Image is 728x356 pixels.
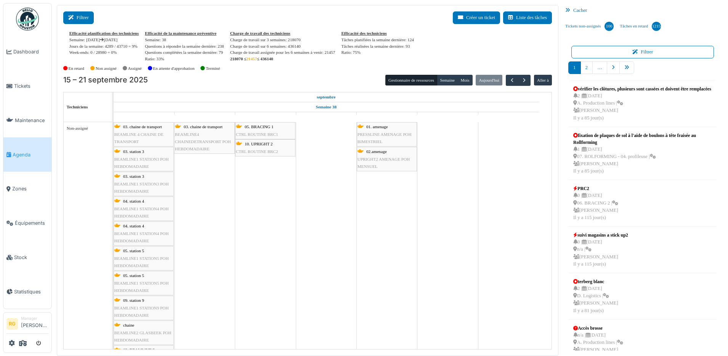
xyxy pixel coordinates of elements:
div: Tâches réalisées la semaine dernière: 93 [341,43,414,50]
a: Statistiques [3,274,51,309]
a: Semaine 38 [314,102,338,112]
span: CTRL ROUTINE BRC2 [236,149,278,154]
a: Maintenance [3,103,51,138]
span: BEAMLINE1 STATION4 POH HEBDOMADAIRE [114,206,169,218]
button: Liste des tâches [503,11,552,24]
div: terberg blanc [573,278,618,285]
span: 02.amenage [366,149,387,154]
span: 04. station 4 [123,224,144,228]
span: 05. station 5 [123,248,144,253]
span: Maintenance [15,117,48,124]
span: 03. chaine de transport [184,124,223,129]
div: Semaine: 38 [145,37,224,43]
a: … [592,61,607,74]
span: 01. amenage [366,124,388,129]
a: 21 septembre 2025 [500,112,517,122]
a: Agenda [3,137,51,172]
a: Tickets non-assignés [562,16,617,37]
button: Aller à [534,75,552,85]
div: 1 | [DATE] 07. ROLFORMING - 04. profileuse | [PERSON_NAME] Il y a 85 jour(s) [573,146,712,175]
span: 03. BEAMLINE 3 [123,348,155,352]
span: 05. station 5 [123,273,144,278]
div: Questions à répondre la semaine dernière: 238 [145,43,224,50]
a: 15 septembre 2025 [315,92,338,102]
div: Efficacité des techniciens [341,30,414,37]
button: Gestionnaire de ressources [385,75,437,85]
div: Semaine: [DATE] [DATE] [69,37,139,43]
a: terberg blanc 2 |[DATE] D. Logistics | [PERSON_NAME]Il y a 81 jour(s) [571,276,620,316]
div: Cacher [562,5,723,16]
button: Aujourd'hui [476,75,502,85]
div: Non-assigné [67,125,109,132]
div: Efficacité planification des techniciens [69,30,139,37]
label: En attente d'approbation [153,65,194,72]
button: Filtrer [571,46,714,58]
a: Tickets [3,69,51,103]
label: En retard [69,65,84,72]
a: 16 septembre 2025 [196,112,214,122]
div: Charge de travail des techniciens [230,30,335,37]
div: Charge de travail assignée pour les 6 semaines à venir: 21457 [230,49,335,56]
li: [PERSON_NAME] [21,316,48,332]
li: RG [6,318,18,330]
div: 2 | [DATE] D. Logistics | [PERSON_NAME] Il y a 81 jour(s) [573,285,618,314]
span: 05. BRACING 1 [245,124,274,129]
h2: 15 – 21 septembre 2025 [63,76,148,85]
div: 0 | [DATE] n/a | [PERSON_NAME] Il y a 115 jour(s) [573,238,628,268]
img: Badge_color-CXgf-gQk.svg [16,8,39,31]
span: 03. station 3 [123,174,144,179]
span: 21457 [246,56,257,61]
span: 03. station 3 [123,149,144,154]
span: 10. UPRIGHT 2 [245,142,273,146]
span: Agenda [13,151,48,158]
a: fixation de plaques de sol à l'aide de boulons à tête fraisée au Rollforming 1 |[DATE] 07. ROLFOR... [571,130,714,177]
div: Accès brosse [573,325,623,332]
div: 218070 ≤ ≤ 436140 [230,56,335,62]
a: Tâches en retard [617,16,664,37]
span: Équipements [15,219,48,227]
label: Non assigné [96,65,117,72]
div: suivi magasins a stick up2 [573,232,628,238]
button: Filtrer [63,11,94,24]
button: Mois [457,75,473,85]
span: BEAMLINE1 STATION5 POH HEBDOMADAIRE [114,281,169,293]
a: 17 septembre 2025 [257,112,274,122]
span: BEAMLINE1 STATION5 POH HEBDOMADAIRE [114,256,169,268]
button: Créer un ticket [453,11,500,24]
a: Dashboard [3,35,51,69]
div: Efficacité de la maintenance préventive [145,30,224,37]
div: PRC2 [573,185,618,192]
a: Stock [3,240,51,275]
span: Tickets [14,82,48,90]
a: vérifier les clôtures, plusieurs sont cassées et doivent être remplacées 2 |[DATE] A. Production ... [571,84,713,124]
span: BEAMLINE1 STATION3 POH HEBDOMADAIRE [114,182,169,193]
button: Précédent [506,75,518,86]
span: BEAMLINE2 GLASBEEK POH HEBDOMADAIRE [114,330,172,342]
a: 2 [580,61,593,74]
span: BEAMLINE1 STATION4 POH HEBDOMADAIRE [114,231,169,243]
a: 20 septembre 2025 [439,112,457,122]
div: Charge de travail sur 6 semaines: 436140 [230,43,335,50]
span: chaine [123,323,134,327]
span: Statistiques [14,288,48,295]
a: 15 septembre 2025 [136,112,152,122]
span: UPRIGHT2 AMENAGE POH MENSUEL [358,157,410,169]
span: Dashboard [13,48,48,55]
a: RG Manager[PERSON_NAME] [6,316,48,334]
div: Tâches planifiées la semaine dernière: 124 [341,37,414,43]
span: PRESSLINE AMENAGE POH BIMESTRIEL [358,132,412,144]
span: CTRL ROUTINE BRC1 [236,132,278,137]
div: Ratio: 33% [145,56,224,62]
span: BEAMLINE1 STATION9 POH HEBDOMADAIRE [114,306,169,317]
span: Techniciens [67,105,88,109]
div: Ratio: 75% [341,49,414,56]
div: Questions complétées la semaine dernière: 79 [145,49,224,56]
label: Terminé [206,65,220,72]
span: BEAMLINE1 STATION3 POH HEBDOMADAIRE [114,157,169,169]
div: fixation de plaques de sol à l'aide de boulons à tête fraisée au Rollforming [573,132,712,146]
span: BEAMLINE 4 CHAINE DE TRANSPORT [114,132,164,144]
span: Stock [14,254,48,261]
div: 0 | [DATE] 06. BRACING 2 | [PERSON_NAME] Il y a 115 jour(s) [573,192,618,221]
a: Équipements [3,206,51,240]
